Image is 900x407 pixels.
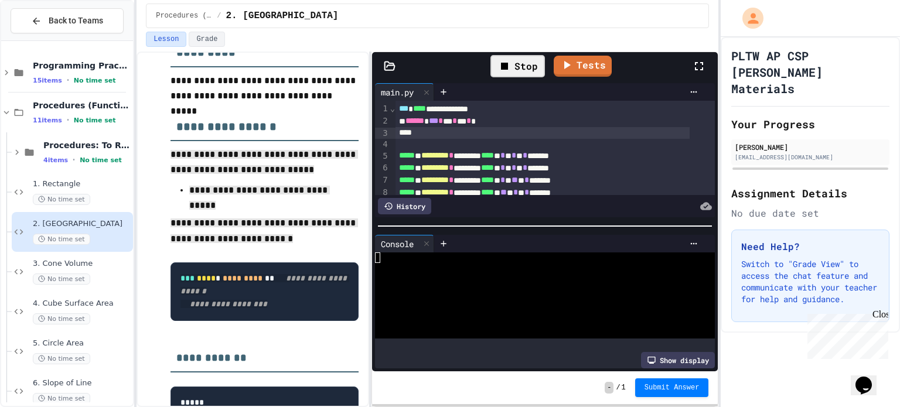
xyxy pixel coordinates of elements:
span: No time set [80,156,122,164]
span: 15 items [33,77,62,84]
div: Chat with us now!Close [5,5,81,74]
span: Procedures (Functions) [156,11,212,20]
div: No due date set [731,206,889,220]
h2: Assignment Details [731,185,889,201]
span: 4 items [43,156,68,164]
span: Submit Answer [645,383,700,392]
span: No time set [74,117,116,124]
div: Console [375,238,420,250]
span: 1. Rectangle [33,179,131,189]
h3: Need Help? [741,240,879,254]
a: Tests [554,56,612,77]
button: Submit Answer [635,378,709,397]
div: main.py [375,86,420,98]
span: - [605,382,613,394]
span: No time set [33,194,90,205]
span: 1 [622,383,626,392]
button: Lesson [146,32,186,47]
div: History [378,198,431,214]
iframe: chat widget [851,360,888,395]
div: Stop [490,55,545,77]
span: 6. Slope of Line [33,378,131,388]
div: Show display [641,352,715,368]
span: Back to Teams [49,15,103,27]
span: 5. Circle Area [33,338,131,348]
div: 8 [375,187,390,199]
span: • [67,115,69,125]
span: No time set [33,353,90,364]
span: No time set [33,393,90,404]
h1: PLTW AP CSP [PERSON_NAME] Materials [731,47,889,97]
span: 3. Cone Volume [33,259,131,269]
span: / [217,11,221,20]
span: Procedures: To Reviews [43,140,131,151]
div: 5 [375,151,390,163]
span: 2. Trapezoid Area [226,9,338,23]
button: Grade [189,32,225,47]
div: 6 [375,162,390,175]
span: 4. Cube Surface Area [33,299,131,309]
span: No time set [33,234,90,245]
span: • [67,76,69,85]
span: 11 items [33,117,62,124]
span: • [73,155,75,165]
div: 1 [375,103,390,115]
div: 4 [375,139,390,151]
iframe: chat widget [803,309,888,359]
h2: Your Progress [731,116,889,132]
div: [PERSON_NAME] [735,142,886,152]
span: No time set [33,313,90,324]
span: Fold line [390,104,396,113]
div: 2 [375,115,390,128]
span: No time set [74,77,116,84]
div: [EMAIL_ADDRESS][DOMAIN_NAME] [735,153,886,162]
span: / [616,383,620,392]
div: main.py [375,83,434,101]
div: 7 [375,175,390,187]
span: No time set [33,273,90,285]
span: 2. [GEOGRAPHIC_DATA] [33,219,131,229]
div: My Account [730,5,766,32]
div: 3 [375,128,390,139]
p: Switch to "Grade View" to access the chat feature and communicate with your teacher for help and ... [741,258,879,305]
span: Programming Practice [33,60,131,71]
button: Back to Teams [11,8,124,33]
span: Procedures (Functions) [33,100,131,111]
div: Console [375,235,434,252]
